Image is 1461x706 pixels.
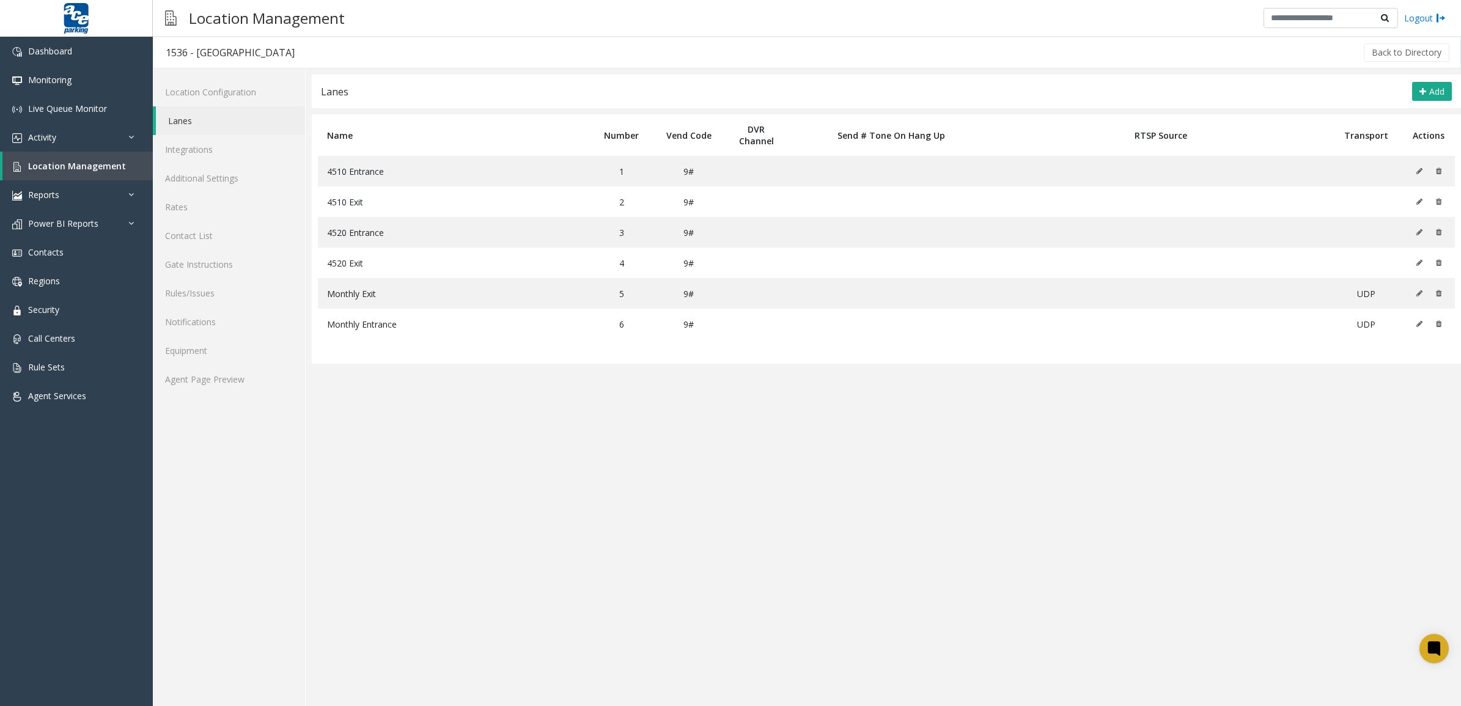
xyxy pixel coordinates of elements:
[153,78,305,106] a: Location Configuration
[327,257,363,269] span: 4520 Exit
[28,246,64,258] span: Contacts
[790,114,992,156] th: Send # Tone On Hang Up
[12,363,22,373] img: 'icon'
[153,221,305,250] a: Contact List
[655,248,723,278] td: 9#
[28,74,72,86] span: Monitoring
[1330,309,1402,339] td: UDP
[1404,12,1446,24] a: Logout
[153,164,305,193] a: Additional Settings
[28,361,65,373] span: Rule Sets
[12,76,22,86] img: 'icon'
[28,160,126,172] span: Location Management
[28,131,56,143] span: Activity
[587,186,655,217] td: 2
[28,189,59,200] span: Reports
[327,166,384,177] span: 4510 Entrance
[12,105,22,114] img: 'icon'
[723,114,790,156] th: DVR Channel
[153,307,305,336] a: Notifications
[587,309,655,339] td: 6
[655,278,723,309] td: 9#
[153,135,305,164] a: Integrations
[1403,114,1455,156] th: Actions
[1330,114,1402,156] th: Transport
[153,193,305,221] a: Rates
[327,227,384,238] span: 4520 Entrance
[655,217,723,248] td: 9#
[12,306,22,315] img: 'icon'
[153,336,305,365] a: Equipment
[12,392,22,402] img: 'icon'
[655,186,723,217] td: 9#
[587,278,655,309] td: 5
[1436,12,1446,24] img: logout
[12,162,22,172] img: 'icon'
[321,84,348,100] div: Lanes
[12,133,22,143] img: 'icon'
[183,3,351,33] h3: Location Management
[992,114,1330,156] th: RTSP Source
[28,275,60,287] span: Regions
[28,304,59,315] span: Security
[587,248,655,278] td: 4
[28,333,75,344] span: Call Centers
[318,114,587,156] th: Name
[12,219,22,229] img: 'icon'
[28,45,72,57] span: Dashboard
[1330,278,1402,309] td: UDP
[655,114,723,156] th: Vend Code
[327,196,363,208] span: 4510 Exit
[165,3,177,33] img: pageIcon
[655,156,723,186] td: 9#
[12,191,22,200] img: 'icon'
[12,47,22,57] img: 'icon'
[12,248,22,258] img: 'icon'
[12,277,22,287] img: 'icon'
[156,106,305,135] a: Lanes
[1429,86,1444,97] span: Add
[327,318,397,330] span: Monthly Entrance
[655,309,723,339] td: 9#
[327,288,376,300] span: Monthly Exit
[28,103,107,114] span: Live Queue Monitor
[1412,82,1452,101] button: Add
[153,250,305,279] a: Gate Instructions
[153,279,305,307] a: Rules/Issues
[12,334,22,344] img: 'icon'
[153,365,305,394] a: Agent Page Preview
[166,45,295,61] div: 1536 - [GEOGRAPHIC_DATA]
[2,152,153,180] a: Location Management
[1364,43,1449,62] button: Back to Directory
[587,156,655,186] td: 1
[587,217,655,248] td: 3
[587,114,655,156] th: Number
[28,218,98,229] span: Power BI Reports
[28,390,86,402] span: Agent Services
